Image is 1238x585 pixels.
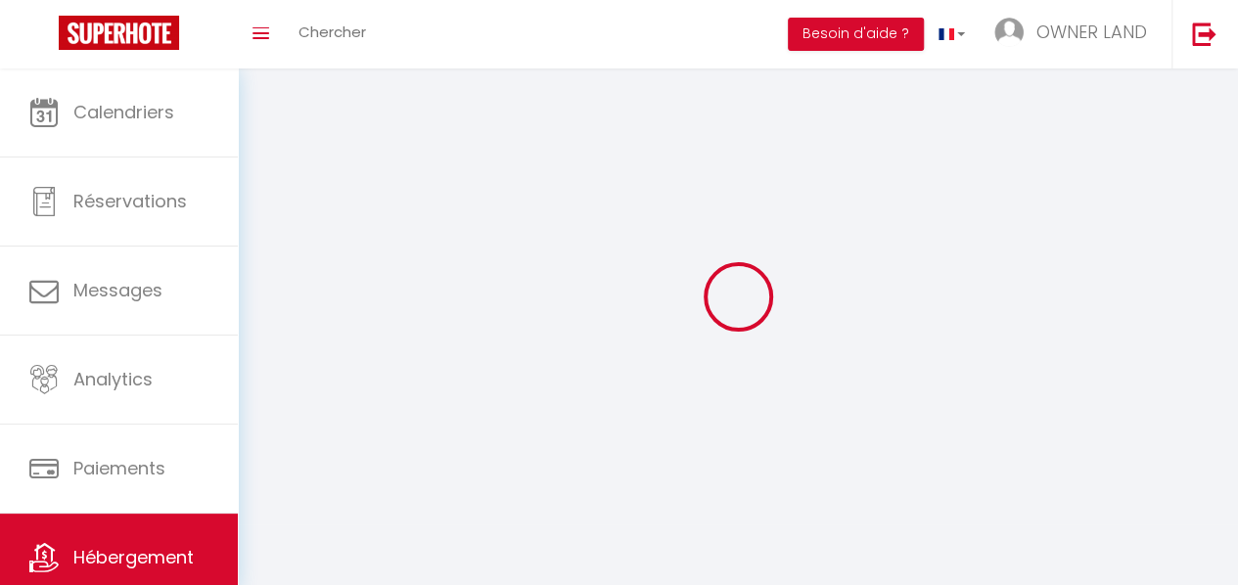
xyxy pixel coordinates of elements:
span: Messages [73,278,162,302]
button: Ouvrir le widget de chat LiveChat [16,8,74,67]
span: OWNER LAND [1036,20,1147,44]
span: Réservations [73,189,187,213]
img: logout [1192,22,1216,46]
span: Paiements [73,456,165,480]
span: Chercher [298,22,366,42]
span: Analytics [73,367,153,391]
button: Besoin d'aide ? [788,18,924,51]
span: Calendriers [73,100,174,124]
img: Super Booking [59,16,179,50]
span: Hébergement [73,545,194,569]
img: ... [994,18,1024,47]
